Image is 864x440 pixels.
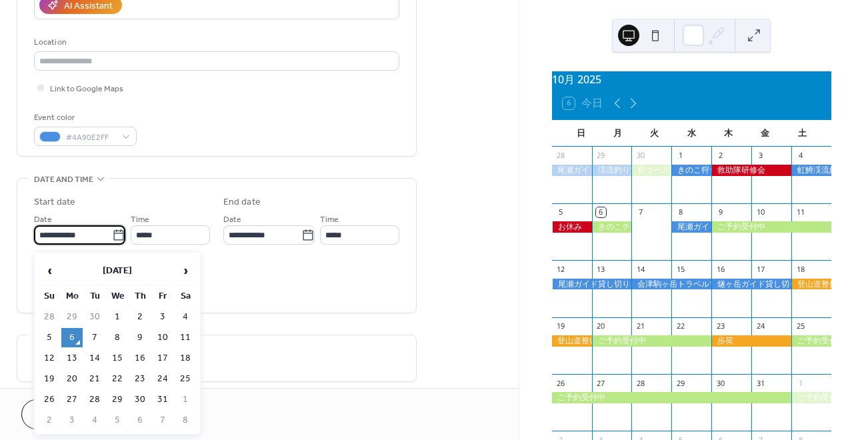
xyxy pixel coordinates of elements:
[39,349,60,368] td: 12
[795,264,805,274] div: 18
[552,221,592,233] div: お休み
[791,279,831,290] div: 登山道整備
[755,207,765,217] div: 10
[152,328,173,347] td: 10
[556,378,566,388] div: 26
[596,321,606,331] div: 20
[223,195,261,209] div: End date
[552,335,592,347] div: 登山道整備
[39,257,59,284] span: ‹
[61,307,83,327] td: 29
[556,151,566,161] div: 28
[107,307,128,327] td: 1
[596,151,606,161] div: 29
[755,378,765,388] div: 31
[84,307,105,327] td: 30
[715,321,725,331] div: 23
[592,335,712,347] div: ご予約受付中
[175,390,196,409] td: 1
[795,207,805,217] div: 11
[21,399,103,429] button: Cancel
[599,120,636,147] div: 月
[715,207,725,217] div: 9
[61,369,83,389] td: 20
[711,335,791,347] div: 歩荷
[556,264,566,274] div: 12
[675,151,685,161] div: 1
[711,279,791,290] div: 燧ヶ岳ガイド貸し切り
[61,328,83,347] td: 6
[61,257,173,285] th: [DATE]
[175,307,196,327] td: 4
[635,207,645,217] div: 7
[175,369,196,389] td: 25
[671,165,711,176] div: きのこ狩りツアー開催決定（リピーター様限定、残り１席）
[129,307,151,327] td: 2
[710,120,747,147] div: 木
[34,195,75,209] div: Start date
[715,151,725,161] div: 2
[596,207,606,217] div: 6
[552,279,632,290] div: 尾瀬ガイド貸し切り
[84,287,105,306] th: Tu
[552,165,592,176] div: 尾瀬ガイド貸し切り
[84,349,105,368] td: 14
[747,120,783,147] div: 金
[715,378,725,388] div: 30
[596,378,606,388] div: 27
[556,207,566,217] div: 5
[635,151,645,161] div: 30
[755,321,765,331] div: 24
[34,173,93,187] span: Date and time
[66,131,115,145] span: #4A90E2FF
[791,335,831,347] div: ご予約受付中
[39,307,60,327] td: 28
[129,349,151,368] td: 16
[152,307,173,327] td: 3
[107,390,128,409] td: 29
[592,221,632,233] div: きのこチェック
[152,369,173,389] td: 24
[61,349,83,368] td: 13
[671,221,711,233] div: 尾瀬ガイド貸し切り
[39,411,60,430] td: 2
[784,120,821,147] div: 土
[711,221,831,233] div: ご予約受付中
[84,411,105,430] td: 4
[795,321,805,331] div: 25
[50,82,123,96] span: Link to Google Maps
[791,165,831,176] div: 虹鱒渓流釣りツアー開催決定（空き有り）
[223,213,241,227] span: Date
[152,349,173,368] td: 17
[563,120,599,147] div: 日
[635,321,645,331] div: 21
[129,411,151,430] td: 6
[129,369,151,389] td: 23
[39,369,60,389] td: 19
[675,321,685,331] div: 22
[152,287,173,306] th: Fr
[675,207,685,217] div: 8
[107,328,128,347] td: 8
[556,321,566,331] div: 19
[84,390,105,409] td: 28
[34,111,134,125] div: Event color
[175,257,195,284] span: ›
[152,411,173,430] td: 7
[675,378,685,388] div: 29
[129,390,151,409] td: 30
[791,392,831,403] div: ご予約受付中
[320,213,339,227] span: Time
[631,279,711,290] div: 会津駒ヶ岳トラベルマスターズ（貸し切り）
[592,165,632,176] div: 渓流釣りツアー開催決定（残り1席、福島県予定）
[61,390,83,409] td: 27
[673,120,710,147] div: 水
[635,378,645,388] div: 28
[152,390,173,409] td: 31
[175,287,196,306] th: Sa
[129,287,151,306] th: Th
[175,328,196,347] td: 11
[107,369,128,389] td: 22
[175,349,196,368] td: 18
[61,287,83,306] th: Mo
